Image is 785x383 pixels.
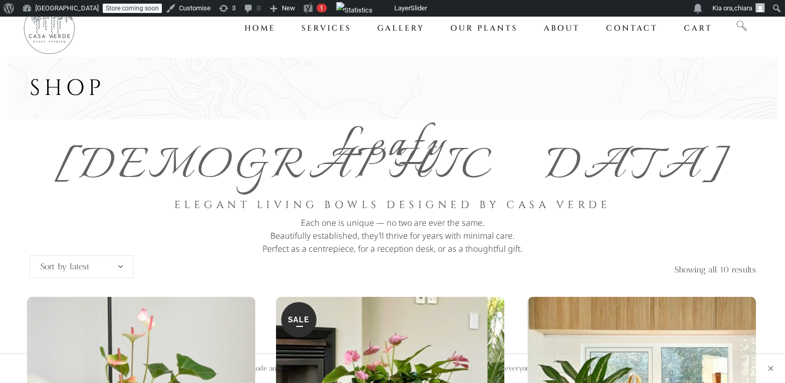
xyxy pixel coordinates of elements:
[288,315,309,324] span: Sale
[30,193,756,216] h2: Elegant living bowls designed by Casa Verde
[450,23,518,34] span: Our Plants
[30,135,756,179] h4: Leafy [DEMOGRAPHIC_DATA]
[30,256,133,278] span: Sort by latest
[30,73,105,103] span: Shop
[30,216,756,255] p: Each one is unique — no two are ever the same. Beautifully established, they’ll thrive for years ...
[734,4,752,12] span: chiara
[103,4,162,13] a: Store coming soon
[393,255,756,286] p: Showing all 10 results
[244,23,276,34] span: Home
[377,23,424,34] span: Gallery
[320,4,323,12] span: 1
[336,2,373,19] img: Views over 48 hours. Click for more Jetpack Stats.
[606,23,658,34] span: Contact
[301,23,351,34] span: Services
[544,23,580,34] span: About
[684,23,712,34] span: Cart
[30,255,133,278] span: Sort by latest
